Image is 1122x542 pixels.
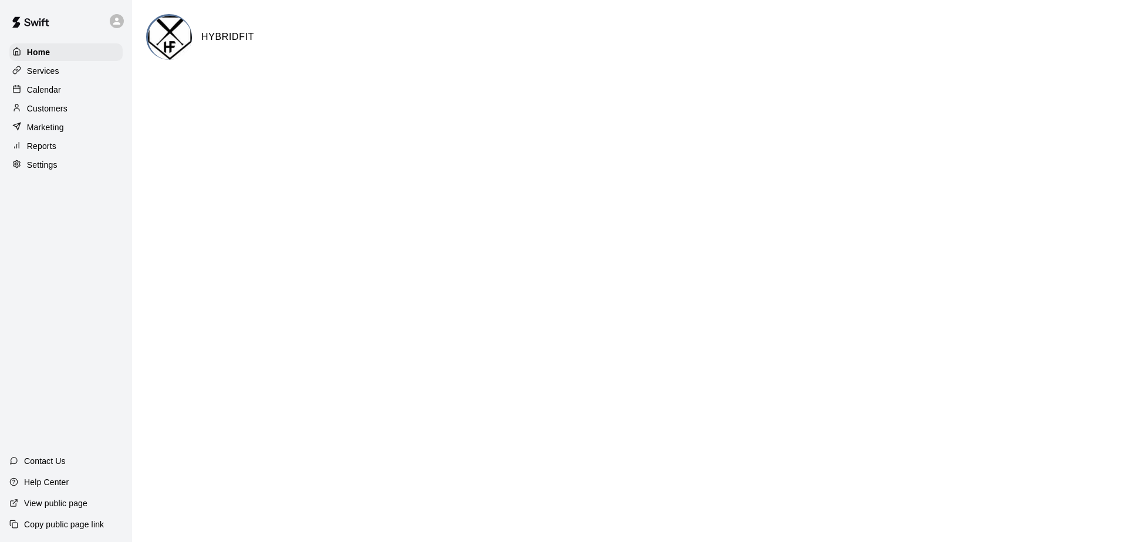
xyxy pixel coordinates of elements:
[27,103,67,114] p: Customers
[9,81,123,99] a: Calendar
[9,43,123,61] a: Home
[24,455,66,467] p: Contact Us
[27,159,58,171] p: Settings
[9,62,123,80] a: Services
[201,29,254,45] h6: HYBRIDFIT
[9,100,123,117] a: Customers
[27,46,50,58] p: Home
[27,140,56,152] p: Reports
[9,156,123,174] a: Settings
[9,137,123,155] a: Reports
[9,118,123,136] a: Marketing
[24,476,69,488] p: Help Center
[148,16,192,60] img: HYBRIDFIT logo
[24,519,104,530] p: Copy public page link
[24,497,87,509] p: View public page
[27,84,61,96] p: Calendar
[27,121,64,133] p: Marketing
[27,65,59,77] p: Services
